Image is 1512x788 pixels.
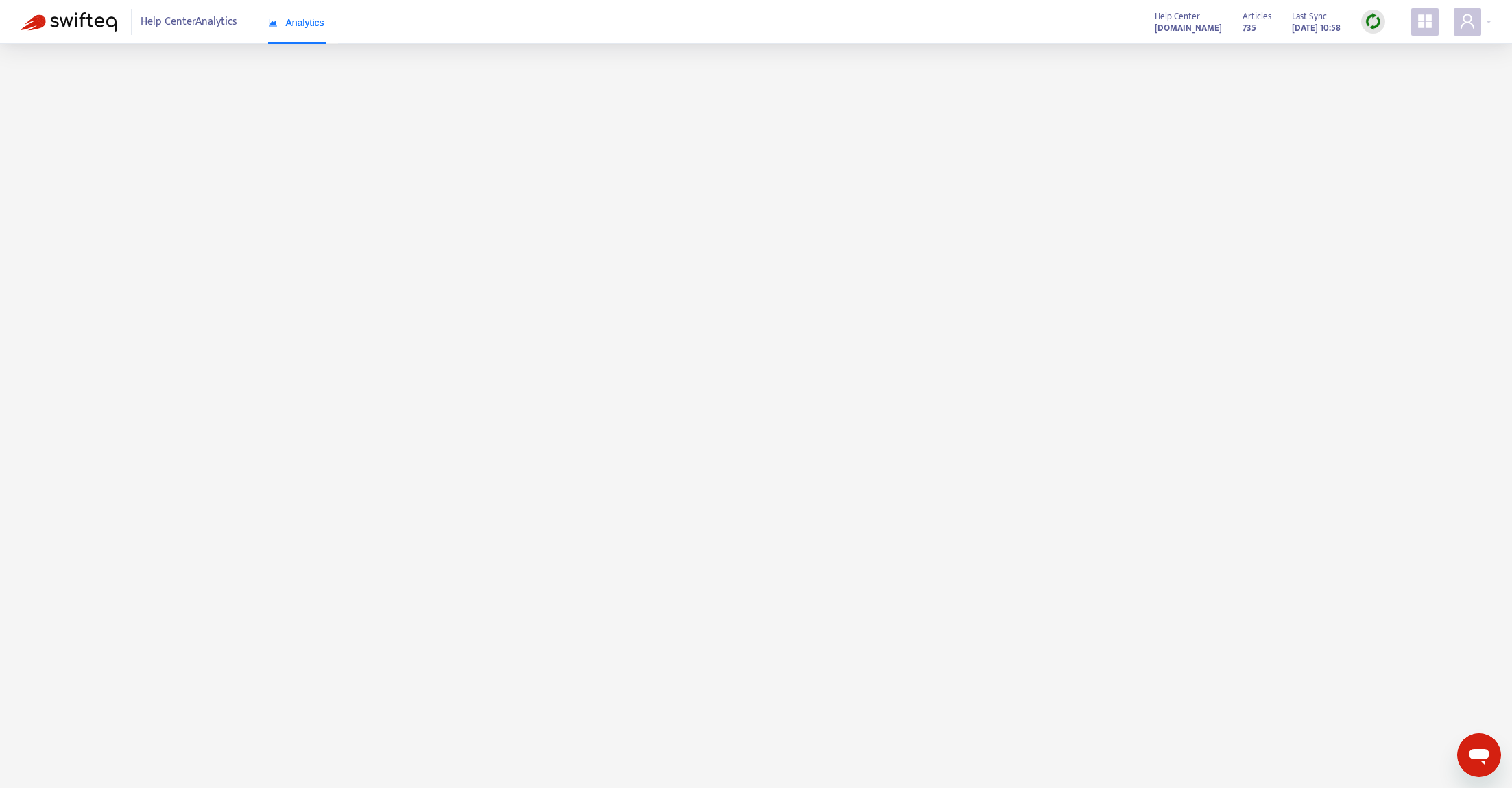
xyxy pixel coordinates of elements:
iframe: Button to launch messaging window [1457,733,1501,777]
a: [DOMAIN_NAME] [1155,20,1222,36]
span: Help Center [1155,9,1200,24]
span: Help Center Analytics [141,9,237,35]
span: user [1459,13,1476,29]
strong: [DOMAIN_NAME] [1155,21,1222,36]
strong: [DATE] 10:58 [1292,21,1341,36]
span: Analytics [268,17,324,28]
span: Last Sync [1292,9,1327,24]
span: Articles [1243,9,1271,24]
span: appstore [1417,13,1433,29]
span: area-chart [268,18,278,27]
img: Swifteq [21,12,117,32]
strong: 735 [1243,21,1256,36]
img: sync.dc5367851b00ba804db3.png [1365,13,1382,30]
